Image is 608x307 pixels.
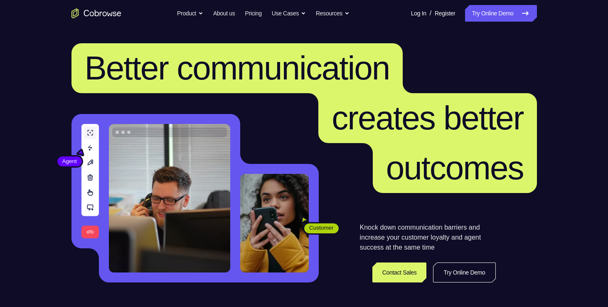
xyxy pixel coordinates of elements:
img: A customer holding their phone [240,174,309,272]
a: Register [435,5,455,22]
p: Knock down communication barriers and increase your customer loyalty and agent success at the sam... [360,223,496,253]
span: Better communication [85,50,390,87]
a: Pricing [245,5,261,22]
a: Go to the home page [71,8,121,18]
span: outcomes [386,149,524,186]
button: Product [177,5,203,22]
button: Use Cases [272,5,306,22]
a: Contact Sales [372,262,427,282]
span: / [430,8,431,18]
span: creates better [332,99,523,136]
a: Try Online Demo [465,5,537,22]
a: Log In [411,5,426,22]
button: Resources [316,5,350,22]
img: A customer support agent talking on the phone [109,124,230,272]
a: Try Online Demo [433,262,495,282]
a: About us [213,5,235,22]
